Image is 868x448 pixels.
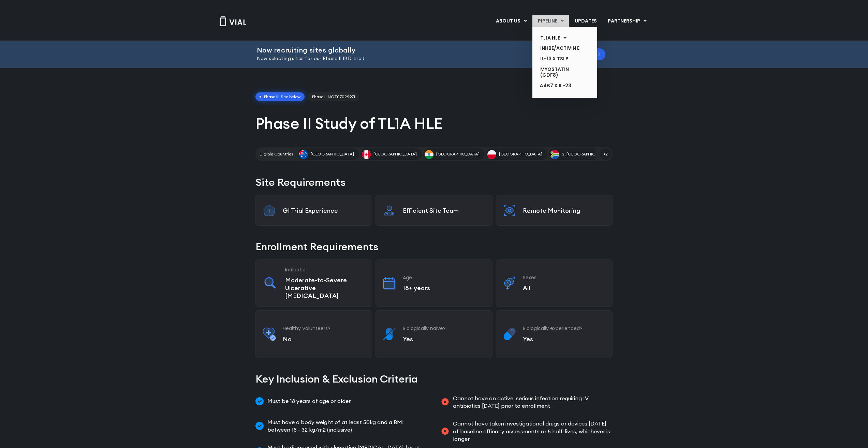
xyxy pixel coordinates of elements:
img: Poland [487,150,496,159]
span: Cannot have an active, serious infection requiring IV antibiotics [DATE] prior to enrollment [451,394,613,410]
a: PARTNERSHIPMenu Toggle [602,15,652,27]
span: [GEOGRAPHIC_DATA] [499,151,542,157]
p: Efficient Site Team [403,207,485,214]
span: Must have a body weight of at least 50kg and a BMI between 18 - 32 kg/m2 (inclusive) [266,418,427,434]
h3: Sexes [523,274,605,281]
img: Vial Logo [219,16,247,26]
h2: Enrollment Requirements [255,239,613,254]
p: No [283,335,365,343]
p: Yes [523,335,605,343]
a: TL1A HLEMenu Toggle [535,33,585,43]
p: Yes [403,335,485,343]
span: [GEOGRAPHIC_DATA] [311,151,354,157]
span: Must be 18 years of age or older [266,394,351,408]
h2: Eligible Countries [260,151,293,157]
a: IL-13 x TSLP [535,54,585,64]
span: [GEOGRAPHIC_DATA] [373,151,417,157]
span: Cannot have taken investigational drugs or devices [DATE] of baseline efficacy assessments or 5 h... [451,420,613,443]
span: [GEOGRAPHIC_DATA] [436,151,480,157]
img: Australia [299,150,308,159]
h2: Now recruiting sites globally [257,46,539,54]
span: S. [GEOGRAPHIC_DATA] [562,151,610,157]
p: Now selecting sites for our Phase II IBD trial! [257,55,539,62]
p: 18+ years [403,284,485,292]
img: S. Africa [550,150,559,159]
a: ABOUT USMenu Toggle [490,15,532,27]
h3: Age [403,274,485,281]
a: INHBE/ACTIVIN E [535,43,585,54]
h3: Indication [285,267,365,273]
a: α4β7 x IL-23 [535,80,585,91]
img: India [425,150,433,159]
a: MYOSTATIN (GDF8) [535,64,585,80]
p: GI Trial Experience [283,207,365,214]
h3: Biologically experienced? [523,325,605,331]
p: Remote Monitoring [523,207,605,214]
h3: Healthy Volunteers? [283,325,365,331]
a: UPDATES [569,15,602,27]
a: PIPELINEMenu Toggle [532,15,569,27]
p: All [523,284,605,292]
span: Phase II: See below [255,92,305,101]
span: +2 [600,148,611,160]
h2: Key Inclusion & Exclusion Criteria [255,372,613,386]
h1: Phase II Study of TL1A HLE [255,114,613,133]
img: Canada [362,150,371,159]
h3: Biologically naive? [403,325,485,331]
h2: Site Requirements [255,175,613,190]
p: Moderate-to-Severe Ulcerative [MEDICAL_DATA] [285,276,365,300]
a: Phase I: NCT07029971 [308,92,359,101]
